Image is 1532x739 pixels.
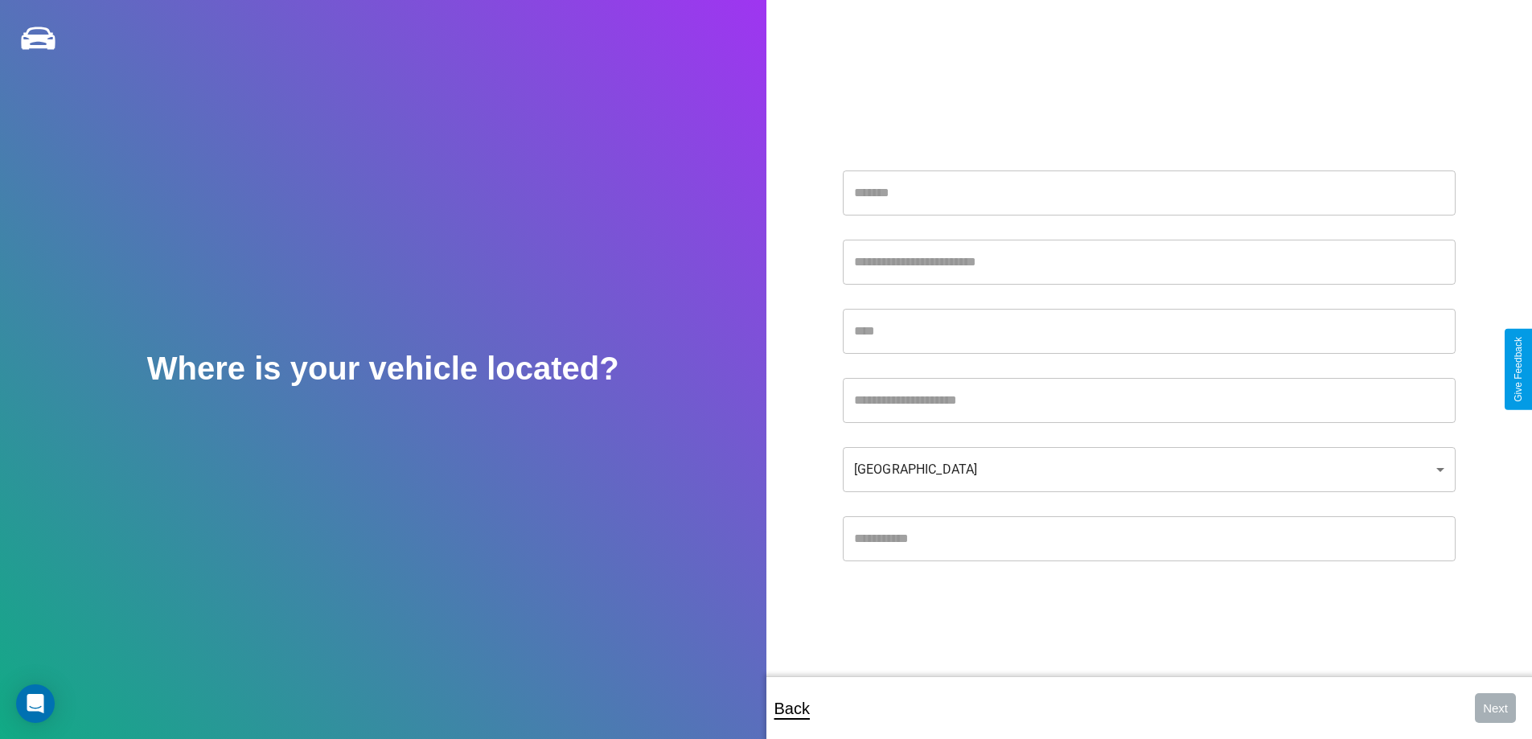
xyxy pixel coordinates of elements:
[147,351,619,387] h2: Where is your vehicle located?
[16,684,55,723] div: Open Intercom Messenger
[774,694,810,723] p: Back
[843,447,1456,492] div: [GEOGRAPHIC_DATA]
[1475,693,1516,723] button: Next
[1513,337,1524,402] div: Give Feedback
